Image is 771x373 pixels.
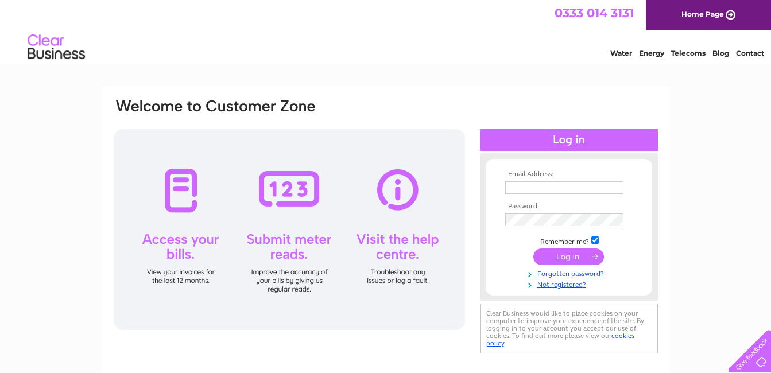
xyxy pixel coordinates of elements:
[115,6,657,56] div: Clear Business is a trading name of Verastar Limited (registered in [GEOGRAPHIC_DATA] No. 3667643...
[486,332,634,347] a: cookies policy
[712,49,729,57] a: Blog
[671,49,706,57] a: Telecoms
[502,170,636,178] th: Email Address:
[502,235,636,246] td: Remember me?
[610,49,632,57] a: Water
[736,49,764,57] a: Contact
[555,6,634,20] a: 0333 014 3131
[27,30,86,65] img: logo.png
[505,267,636,278] a: Forgotten password?
[480,304,658,353] div: Clear Business would like to place cookies on your computer to improve your experience of the sit...
[639,49,664,57] a: Energy
[505,278,636,289] a: Not registered?
[533,248,604,265] input: Submit
[502,203,636,211] th: Password:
